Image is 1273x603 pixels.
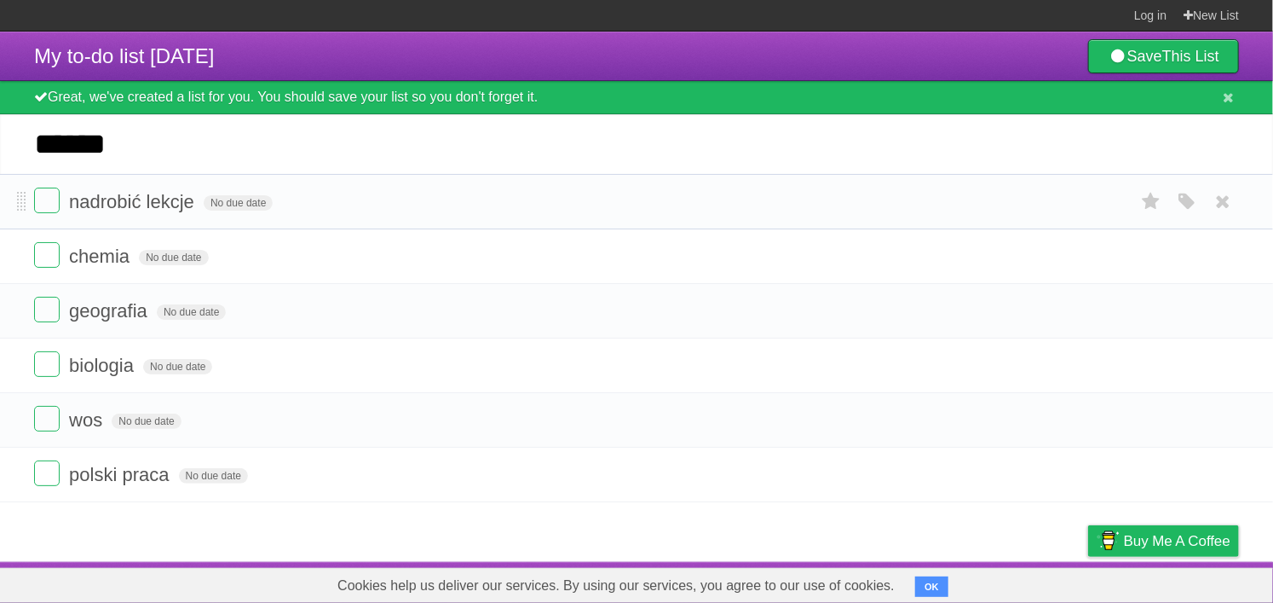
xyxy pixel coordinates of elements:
[139,250,208,265] span: No due date
[1162,48,1219,65] b: This List
[915,577,948,597] button: OK
[69,300,152,322] span: geografia
[1132,566,1239,599] a: Suggest a feature
[157,304,226,320] span: No due date
[1088,525,1239,557] a: Buy me a coffee
[204,195,273,211] span: No due date
[34,297,60,322] label: Done
[861,566,897,599] a: About
[69,191,199,212] span: nadrobić lekcje
[69,246,134,267] span: chemia
[179,468,248,484] span: No due date
[69,355,138,376] span: biologia
[34,242,60,268] label: Done
[320,569,912,603] span: Cookies help us deliver our services. By using our services, you agree to our use of cookies.
[112,414,181,429] span: No due date
[34,461,60,486] label: Done
[1097,526,1120,555] img: Buy me a coffee
[34,188,60,213] label: Done
[918,566,987,599] a: Developers
[1124,526,1230,556] span: Buy me a coffee
[1008,566,1045,599] a: Terms
[34,406,60,432] label: Done
[69,409,107,431] span: wos
[143,359,212,374] span: No due date
[1135,188,1167,216] label: Star task
[1088,39,1239,73] a: SaveThis List
[1066,566,1110,599] a: Privacy
[69,464,173,485] span: polski praca
[34,351,60,377] label: Done
[34,44,215,67] span: My to-do list [DATE]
